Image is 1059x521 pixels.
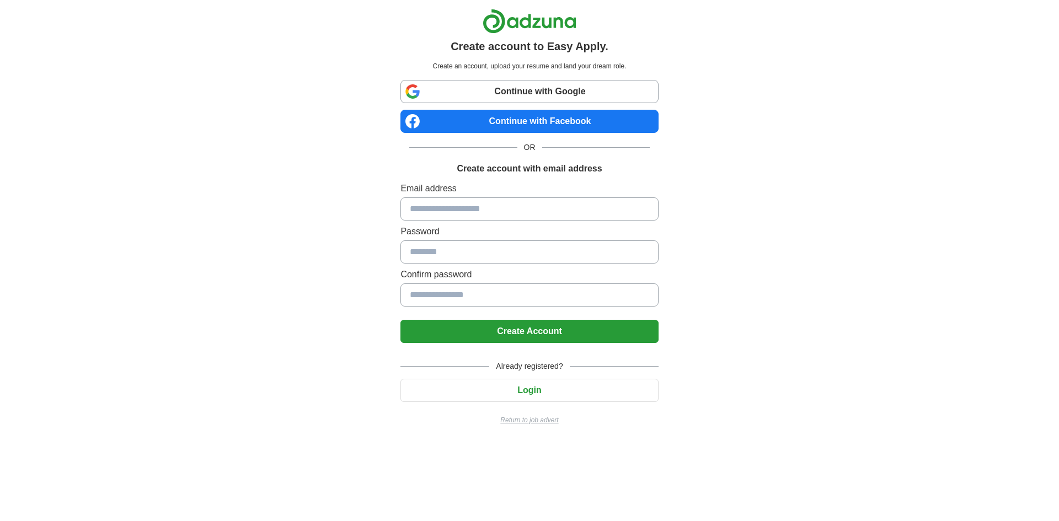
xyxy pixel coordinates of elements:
[451,38,608,55] h1: Create account to Easy Apply.
[400,80,658,103] a: Continue with Google
[400,268,658,281] label: Confirm password
[517,142,542,153] span: OR
[400,385,658,395] a: Login
[489,361,569,372] span: Already registered?
[400,225,658,238] label: Password
[400,415,658,425] a: Return to job advert
[483,9,576,34] img: Adzuna logo
[400,320,658,343] button: Create Account
[400,110,658,133] a: Continue with Facebook
[403,61,656,71] p: Create an account, upload your resume and land your dream role.
[400,182,658,195] label: Email address
[400,379,658,402] button: Login
[457,162,602,175] h1: Create account with email address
